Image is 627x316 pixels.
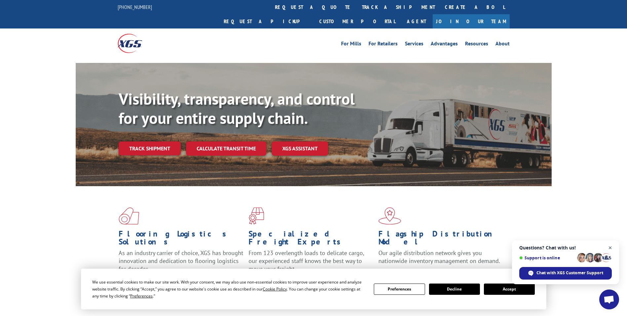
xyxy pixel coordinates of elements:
p: From 123 overlength loads to delicate cargo, our experienced staff knows the best way to move you... [249,249,373,279]
a: XGS ASSISTANT [272,141,328,156]
a: Open chat [599,290,619,309]
div: Cookie Consent Prompt [81,269,546,309]
a: About [495,41,510,48]
a: Track shipment [119,141,181,155]
span: Chat with XGS Customer Support [536,270,603,276]
span: Support is online [519,255,575,260]
span: Questions? Chat with us! [519,245,612,250]
h1: Specialized Freight Experts [249,230,373,249]
button: Preferences [374,284,425,295]
span: Preferences [130,293,153,299]
img: xgs-icon-flagship-distribution-model-red [378,207,401,225]
a: Advantages [431,41,458,48]
h1: Flooring Logistics Solutions [119,230,244,249]
a: For Mills [341,41,361,48]
h1: Flagship Distribution Model [378,230,503,249]
a: [PHONE_NUMBER] [118,4,152,10]
a: Join Our Team [433,14,510,28]
a: Request a pickup [219,14,314,28]
img: xgs-icon-total-supply-chain-intelligence-red [119,207,139,225]
img: xgs-icon-focused-on-flooring-red [249,207,264,225]
a: Customer Portal [314,14,400,28]
span: Cookie Policy [263,286,287,292]
a: Services [405,41,423,48]
div: We use essential cookies to make our site work. With your consent, we may also use non-essential ... [92,279,366,299]
a: For Retailers [369,41,398,48]
a: Resources [465,41,488,48]
span: Chat with XGS Customer Support [519,267,612,280]
button: Accept [484,284,535,295]
a: Agent [400,14,433,28]
a: Calculate transit time [186,141,266,156]
span: As an industry carrier of choice, XGS has brought innovation and dedication to flooring logistics... [119,249,243,273]
button: Decline [429,284,480,295]
span: Our agile distribution network gives you nationwide inventory management on demand. [378,249,500,265]
b: Visibility, transparency, and control for your entire supply chain. [119,88,355,128]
